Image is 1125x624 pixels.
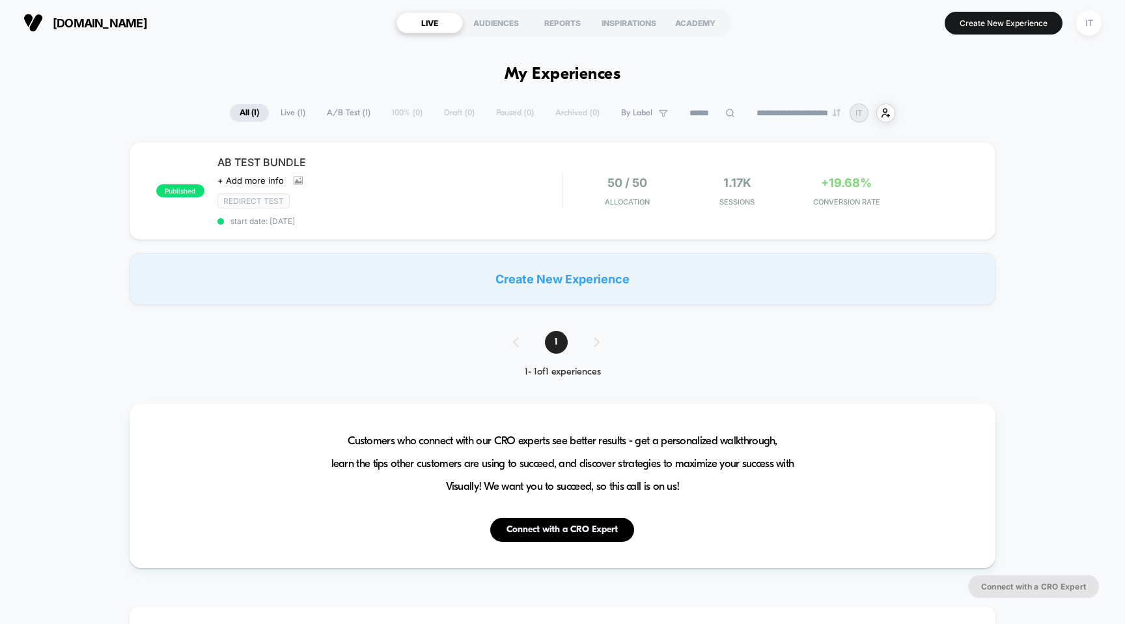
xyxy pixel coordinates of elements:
[968,575,1099,598] button: Connect with a CRO Expert
[686,197,788,206] span: Sessions
[1076,10,1102,36] div: IT
[317,104,380,122] span: A/B Test ( 1 )
[795,197,898,206] span: CONVERSION RATE
[945,12,1062,35] button: Create New Experience
[130,253,996,305] div: Create New Experience
[156,184,204,197] span: published
[821,176,872,190] span: +19.68%
[500,367,626,378] div: 1 - 1 of 1 experiences
[1072,10,1105,36] button: IT
[463,12,529,33] div: AUDIENCES
[833,109,840,117] img: end
[23,13,43,33] img: Visually logo
[855,108,863,118] p: IT
[607,176,647,190] span: 50 / 50
[20,12,151,33] button: [DOMAIN_NAME]
[217,156,562,169] span: AB TEST BUNDLE
[217,216,562,226] span: start date: [DATE]
[53,16,147,30] span: [DOMAIN_NAME]
[662,12,729,33] div: ACADEMY
[505,65,621,84] h1: My Experiences
[331,430,794,498] span: Customers who connect with our CRO experts see better results - get a personalized walkthrough, l...
[217,175,284,186] span: + Add more info
[596,12,662,33] div: INSPIRATIONS
[605,197,650,206] span: Allocation
[490,518,634,542] button: Connect with a CRO Expert
[271,104,315,122] span: Live ( 1 )
[396,12,463,33] div: LIVE
[621,108,652,118] span: By Label
[529,12,596,33] div: REPORTS
[230,104,269,122] span: All ( 1 )
[545,331,568,354] span: 1
[723,176,751,190] span: 1.17k
[217,193,290,208] span: Redirect Test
